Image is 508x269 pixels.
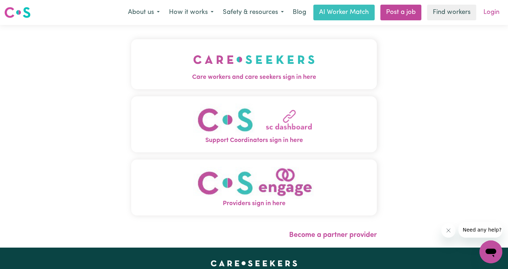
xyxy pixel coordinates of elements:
[131,136,377,145] span: Support Coordinators sign in here
[288,5,311,20] a: Blog
[131,159,377,215] button: Providers sign in here
[4,6,31,19] img: Careseekers logo
[164,5,218,20] button: How it works
[131,199,377,208] span: Providers sign in here
[441,223,456,238] iframe: Close message
[211,260,297,266] a: Careseekers home page
[131,39,377,89] button: Care workers and care seekers sign in here
[380,5,421,20] a: Post a job
[123,5,164,20] button: About us
[458,222,502,238] iframe: Message from company
[479,5,504,20] a: Login
[4,4,31,21] a: Careseekers logo
[289,232,377,239] a: Become a partner provider
[313,5,375,20] a: AI Worker Match
[131,96,377,152] button: Support Coordinators sign in here
[218,5,288,20] button: Safety & resources
[479,240,502,263] iframe: Button to launch messaging window
[427,5,476,20] a: Find workers
[131,73,377,82] span: Care workers and care seekers sign in here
